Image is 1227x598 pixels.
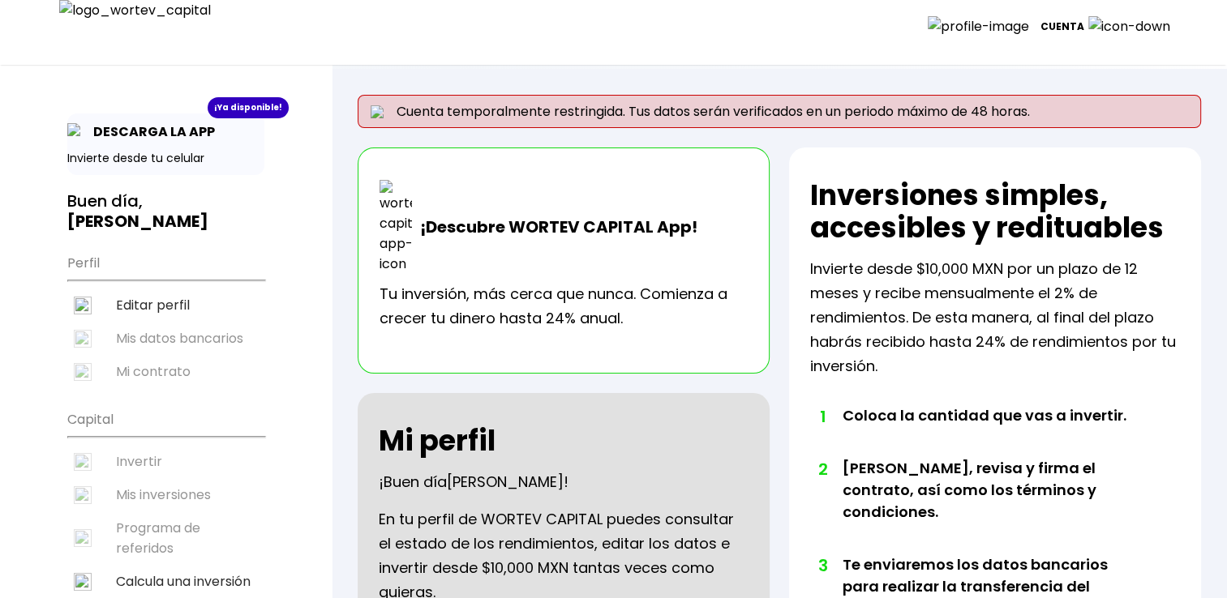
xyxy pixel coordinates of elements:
[843,457,1143,553] li: [PERSON_NAME], revisa y firma el contrato, así como los términos y condiciones.
[810,257,1180,378] p: Invierte desde $10,000 MXN por un plazo de 12 meses y recibe mensualmente el 2% de rendimientos. ...
[380,282,748,331] p: Tu inversión, más cerca que nunca. Comienza a crecer tu dinero hasta 24% anual.
[67,288,264,322] a: Editar perfil
[358,95,1201,128] p: Cuenta temporalmente restringida. Tus datos serán verificados en un periodo máximo de 48 horas.
[67,191,264,232] h3: Buen día,
[810,179,1180,244] h2: Inversiones simples, accesibles y redituables
[379,425,496,457] h2: Mi perfil
[843,404,1143,457] li: Coloca la cantidad que vas a invertir.
[67,245,264,388] ul: Perfil
[380,180,412,274] img: wortev-capital-app-icon
[818,553,826,578] span: 3
[379,470,568,494] p: ¡Buen día !
[1040,15,1084,39] p: Cuenta
[67,150,264,167] p: Invierte desde tu celular
[67,210,208,233] b: [PERSON_NAME]
[74,297,92,314] img: editar-icon.svg
[371,105,384,118] img: error-circle.svg
[67,565,264,598] a: Calcula una inversión
[818,457,826,481] span: 2
[208,97,289,118] div: ¡Ya disponible!
[1084,16,1182,36] img: icon-down
[412,215,697,239] p: ¡Descubre WORTEV CAPITAL App!
[818,404,826,429] span: 1
[85,122,215,142] p: DESCARGA LA APP
[67,123,85,141] img: app-icon
[928,16,1040,36] img: profile-image
[74,573,92,591] img: calculadora-icon.svg
[447,472,564,492] span: [PERSON_NAME]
